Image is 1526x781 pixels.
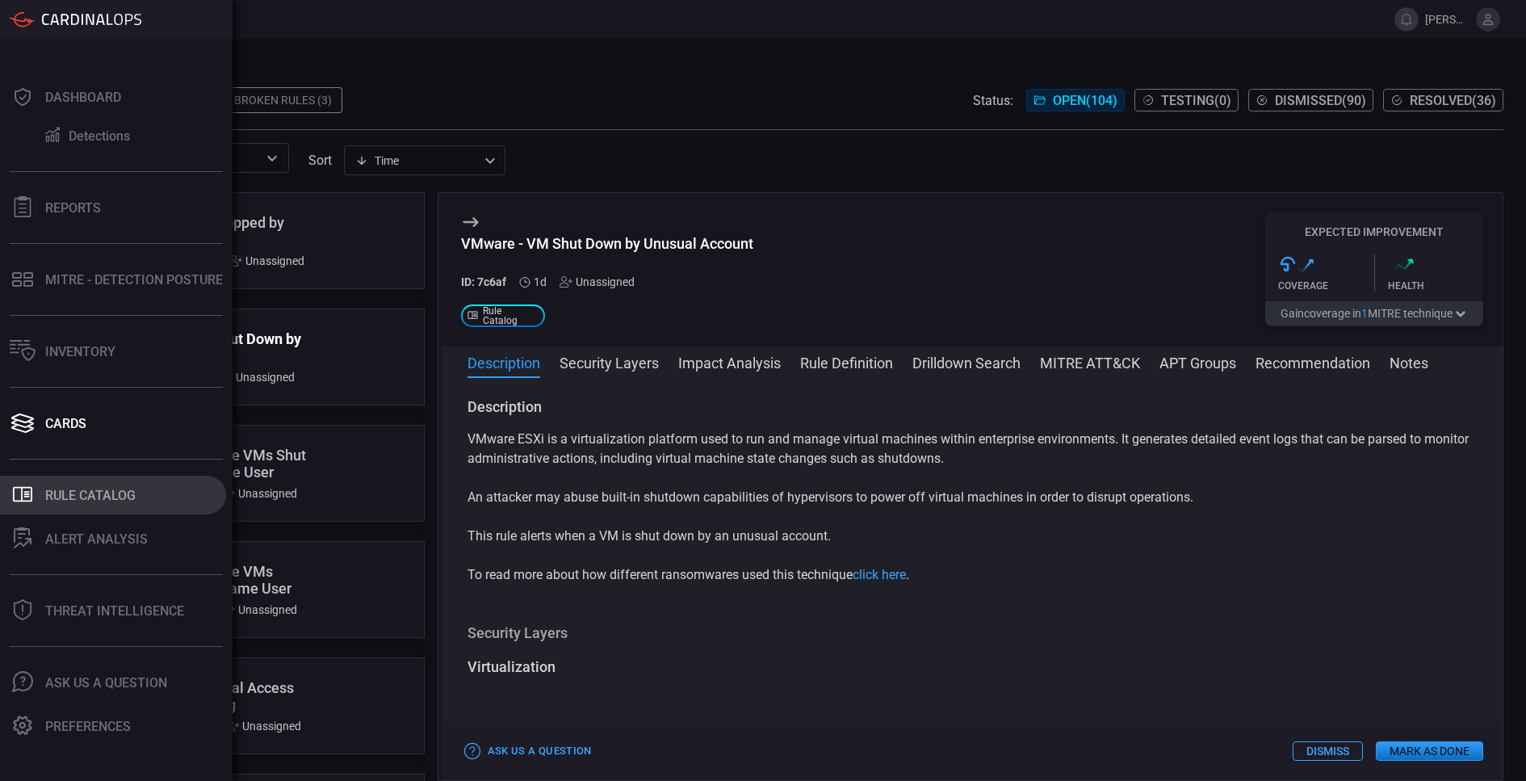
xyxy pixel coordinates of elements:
[45,200,101,216] div: Reports
[467,657,555,677] div: Virtualization
[220,371,295,384] div: Unassigned
[1265,301,1483,325] button: Gaincoverage in1MITRE technique
[461,739,596,764] button: Ask Us a Question
[1425,13,1469,26] span: [PERSON_NAME][EMAIL_ADDRESS][PERSON_NAME][DOMAIN_NAME]
[45,272,223,288] div: MITRE - Detection Posture
[45,675,167,691] div: Ask Us A Question
[226,720,301,733] div: Unassigned
[560,352,659,372] button: Security Layers
[1159,352,1236,372] button: APT Groups
[1361,307,1368,320] span: 1
[45,531,148,547] div: ALERT ANALYSIS
[912,352,1021,372] button: Drilldown Search
[69,128,130,144] div: Detections
[261,147,283,170] button: Open
[45,603,184,619] div: Threat Intelligence
[461,275,506,288] h5: ID: 7c6af
[1256,352,1370,372] button: Recommendation
[222,487,297,500] div: Unassigned
[45,344,115,359] div: Inventory
[534,275,547,288] span: Sep 30, 2025 10:06 AM
[1265,225,1483,238] h5: Expected Improvement
[222,603,297,616] div: Unassigned
[800,352,893,372] button: Rule Definition
[355,153,480,169] div: Time
[1278,280,1374,292] div: Coverage
[308,153,332,168] label: sort
[1053,93,1117,108] span: Open ( 104 )
[1383,89,1503,111] button: Resolved(36)
[1376,741,1483,761] button: Mark as Done
[467,397,1478,417] h3: Description
[1134,89,1239,111] button: Testing(0)
[483,306,538,325] span: Rule Catalog
[678,352,781,372] button: Impact Analysis
[45,719,131,734] div: Preferences
[45,416,86,431] div: Cards
[45,488,136,503] div: Rule Catalog
[1275,93,1366,108] span: Dismissed ( 90 )
[1026,89,1125,111] button: Open(104)
[467,488,1478,507] p: An attacker may abuse built-in shutdown capabilities of hypervisors to power off virtual machines...
[45,90,121,105] div: Dashboard
[1390,352,1428,372] button: Notes
[1248,89,1373,111] button: Dismissed(90)
[560,275,635,288] div: Unassigned
[467,527,1478,546] p: This rule alerts when a VM is shut down by an unusual account.
[461,235,753,252] div: VMware - VM Shut Down by Unusual Account
[467,352,540,372] button: Description
[224,87,342,113] div: Broken Rules (3)
[1161,93,1231,108] span: Testing ( 0 )
[1293,741,1363,761] button: Dismiss
[1410,93,1496,108] span: Resolved ( 36 )
[467,624,1478,643] h3: Security Layers
[467,430,1478,468] p: VMware ESXi is a virtualization platform used to run and manage virtual machines within enterpris...
[1388,280,1484,292] div: Health
[853,567,906,582] a: click here
[973,93,1013,108] span: Status:
[467,565,1478,585] p: To read more about how different ransomwares used this technique .
[1040,352,1140,372] button: MITRE ATT&CK
[229,254,304,267] div: Unassigned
